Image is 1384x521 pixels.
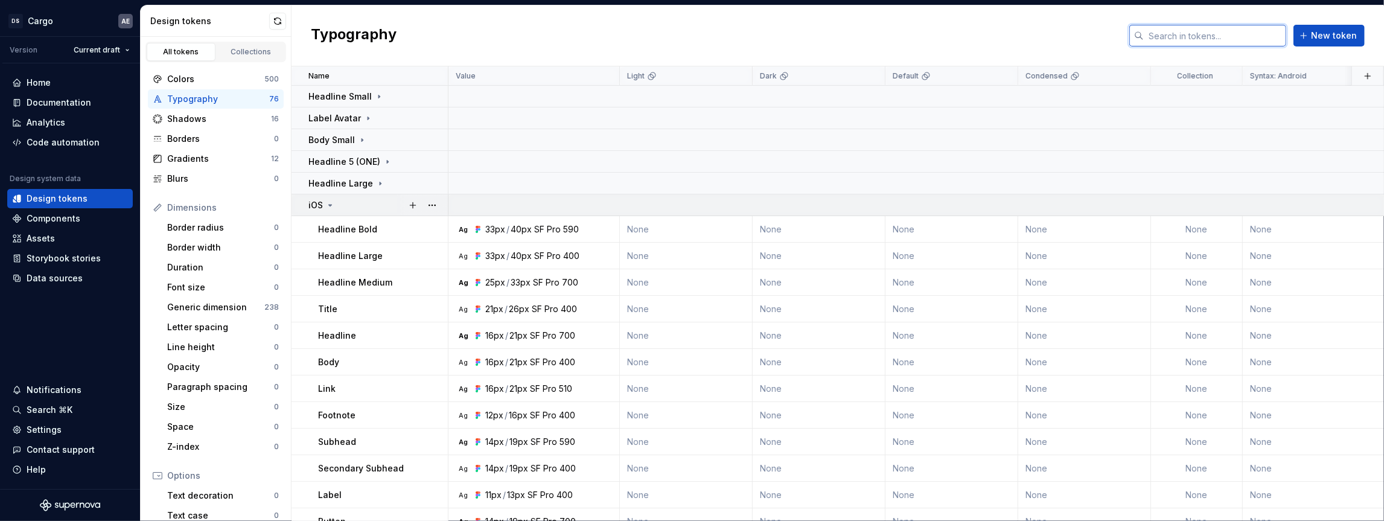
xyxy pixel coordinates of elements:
[753,216,885,243] td: None
[485,356,504,368] div: 16px
[1151,216,1243,243] td: None
[150,15,269,27] div: Design tokens
[620,243,753,269] td: None
[1018,269,1151,296] td: None
[167,341,274,353] div: Line height
[885,349,1018,376] td: None
[7,380,133,400] button: Notifications
[530,330,556,342] div: SF Pro
[506,223,509,235] div: /
[509,356,528,368] div: 21px
[27,272,83,284] div: Data sources
[459,384,468,394] div: Ag
[40,499,100,511] svg: Supernova Logo
[485,250,505,262] div: 33px
[1250,71,1307,81] p: Syntax: Android
[274,283,279,292] div: 0
[318,276,392,289] p: Headline Medium
[1151,269,1243,296] td: None
[148,89,284,109] a: Typography76
[753,482,885,508] td: None
[167,241,274,254] div: Border width
[271,154,279,164] div: 12
[560,462,576,475] div: 400
[28,15,53,27] div: Cargo
[148,129,284,149] a: Borders0
[162,377,284,397] a: Paragraph spacing0
[1311,30,1357,42] span: New token
[531,436,557,448] div: SF Pro
[162,318,284,337] a: Letter spacing0
[459,411,468,420] div: Ag
[760,71,777,81] p: Dark
[1151,429,1243,455] td: None
[530,409,556,421] div: SF Pro
[485,436,504,448] div: 14px
[753,429,885,455] td: None
[1018,376,1151,402] td: None
[167,421,274,433] div: Space
[269,94,279,104] div: 76
[534,250,561,262] div: SF Pro
[167,73,264,85] div: Colors
[1151,322,1243,349] td: None
[274,342,279,352] div: 0
[505,462,508,475] div: /
[885,322,1018,349] td: None
[27,424,62,436] div: Settings
[1151,296,1243,322] td: None
[7,249,133,268] a: Storybook stories
[1151,243,1243,269] td: None
[10,174,81,184] div: Design system data
[167,361,274,373] div: Opacity
[511,223,532,235] div: 40px
[167,222,274,234] div: Border radius
[318,223,377,235] p: Headline Bold
[1293,25,1365,46] button: New token
[506,276,509,289] div: /
[562,276,578,289] div: 700
[318,383,336,395] p: Link
[885,429,1018,455] td: None
[167,261,274,273] div: Duration
[167,490,274,502] div: Text decoration
[162,486,284,505] a: Text decoration0
[893,71,919,81] p: Default
[485,489,502,501] div: 11px
[1025,71,1068,81] p: Condensed
[459,278,468,287] div: Ag
[561,303,577,315] div: 400
[318,489,342,501] p: Label
[563,250,579,262] div: 400
[1018,429,1151,455] td: None
[620,349,753,376] td: None
[885,455,1018,482] td: None
[318,462,404,475] p: Secondary Subhead
[162,218,284,237] a: Border radius0
[509,409,528,421] div: 16px
[459,490,468,500] div: Ag
[27,117,65,129] div: Analytics
[167,173,274,185] div: Blurs
[8,14,23,28] div: DS
[1018,455,1151,482] td: None
[456,71,476,81] p: Value
[753,455,885,482] td: None
[167,381,274,393] div: Paragraph spacing
[274,263,279,272] div: 0
[27,464,46,476] div: Help
[162,278,284,297] a: Font size0
[1018,349,1151,376] td: None
[162,258,284,277] a: Duration0
[167,301,264,313] div: Generic dimension
[528,489,554,501] div: SF Pro
[509,436,528,448] div: 19px
[485,462,504,475] div: 14px
[485,223,505,235] div: 33px
[753,376,885,402] td: None
[264,74,279,84] div: 500
[162,357,284,377] a: Opacity0
[1178,71,1214,81] p: Collection
[274,322,279,332] div: 0
[7,113,133,132] a: Analytics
